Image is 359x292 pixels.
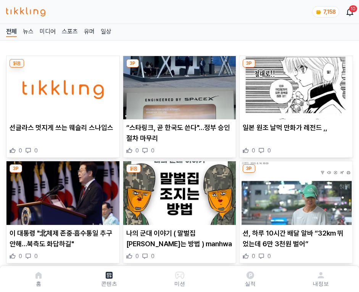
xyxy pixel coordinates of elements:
[10,59,24,67] div: 읽음
[6,161,119,225] img: 이 대통령 "北체제 존중·흡수통일 추구 안해…북측도 화답하길"
[243,59,255,67] div: 3P
[144,269,215,289] button: 미션
[135,252,139,260] span: 0
[175,271,184,280] img: 미션
[101,27,111,37] a: 일상
[240,161,353,225] img: 션, 하루 10시간 배달 알바 “32km 뛰었는데 6만 3천원 벌어”
[6,161,120,263] div: 3P 이 대통령 "北체제 존중·흡수통일 추구 안해…북측도 화답하길" 이 대통령 "北체제 존중·흡수통일 추구 안해…북측도 화답하길" 0 0
[6,27,17,37] a: 전체
[135,147,139,154] span: 0
[101,280,117,287] p: 콘텐츠
[267,252,271,260] span: 0
[316,9,322,15] img: coin
[40,27,56,37] a: 미디어
[23,27,34,37] a: 뉴스
[126,59,139,67] div: 3P
[215,269,285,289] a: 실적
[313,280,329,287] p: 내정보
[243,228,349,249] p: 션, 하루 10시간 배달 알바 “32km 뛰었는데 6만 3천원 벌어”
[74,269,144,289] a: 콘텐츠
[84,27,95,37] a: 유머
[123,161,237,263] div: 읽음 나의 군대 이야기 ( 말벌집 조지는 방법 ) manhwa 나의 군대 이야기 ( 말벌집 [PERSON_NAME]는 방법 ) manhwa 0 0
[312,6,338,18] a: coin 7,158
[6,56,119,119] img: 선글라스 멋지게 쓰는 웨슬리 스나입스
[245,280,256,287] p: 실적
[252,252,255,260] span: 0
[240,56,353,119] img: 일본 원조 날먹 만화가 레전드 ,,
[243,164,255,173] div: 3P
[349,5,357,12] div: 10
[19,147,22,154] span: 0
[123,56,237,158] div: 3P “스타링크, 곧 한국도 쓴다"…정부 승인 절차 마무리 “스타링크, 곧 한국도 쓴다"…정부 승인 절차 마무리 0 0
[239,161,353,263] div: 3P 션, 하루 10시간 배달 알바 “32km 뛰었는데 6만 3천원 벌어” 션, 하루 10시간 배달 알바 “32km 뛰었는데 6만 3천원 벌어” 0 0
[34,147,38,154] span: 0
[10,164,22,173] div: 3P
[126,122,233,144] p: “스타링크, 곧 한국도 쓴다"…정부 승인 절차 마무리
[36,280,41,287] p: 홈
[347,7,353,16] a: 10
[252,147,255,154] span: 0
[243,122,349,133] p: 일본 원조 날먹 만화가 레전드 ,,
[6,56,120,158] div: 읽음 선글라스 멋지게 쓰는 웨슬리 스나입스 선글라스 멋지게 쓰는 웨슬리 스나입스 0 0
[267,147,271,154] span: 0
[34,252,38,260] span: 0
[123,56,236,119] img: “스타링크, 곧 한국도 쓴다"…정부 승인 절차 마무리
[62,27,78,37] a: 스포츠
[126,228,233,249] p: 나의 군대 이야기 ( 말벌집 [PERSON_NAME]는 방법 ) manhwa
[19,252,22,260] span: 0
[10,228,116,249] p: 이 대통령 "北체제 존중·흡수통일 추구 안해…북측도 화답하길"
[6,7,45,16] img: 티끌링
[239,56,353,158] div: 3P 일본 원조 날먹 만화가 레전드 ,, 일본 원조 날먹 만화가 레전드 ,, 0 0
[3,269,74,289] a: 홈
[123,161,236,225] img: 나의 군대 이야기 ( 말벌집 조지는 방법 ) manhwa
[323,9,336,15] span: 7,158
[151,252,155,260] span: 0
[151,147,155,154] span: 0
[10,122,116,133] p: 선글라스 멋지게 쓰는 웨슬리 스나입스
[285,269,356,289] a: 내정보
[174,280,185,287] p: 미션
[126,164,141,173] div: 읽음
